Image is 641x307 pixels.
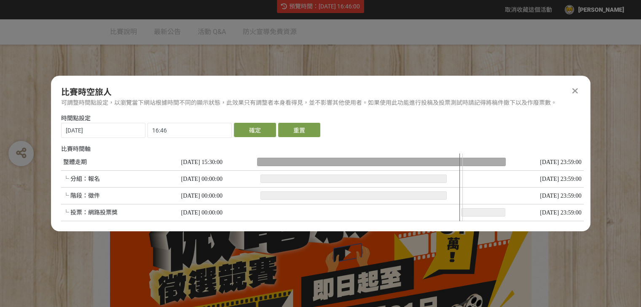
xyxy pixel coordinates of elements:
td: 整體走期 [61,153,179,170]
span: 可調整時間點設定，以瀏覽當下網站根據時間不同的顯示狀態，此效果只有調整者本身看得見，並不影響其他使用者。如果使用此功能進行投稿及投票測試時請記得將稿件撤下以及作廢票數。 [61,99,557,106]
span: 預覽時間：[DATE] 16:46:00 [289,3,360,10]
button: 重置 [278,123,320,137]
span: [DATE] 23:59:00 [540,176,581,182]
span: [DATE] 23:59:00 [540,159,581,165]
span: 比賽說明 [110,28,137,36]
span: 取消收藏這個活動 [505,6,552,13]
span: [DATE] 00:00:00 [181,176,223,182]
td: └ 分組：報名 [61,170,179,187]
span: 防火宣導免費資源 [243,28,297,36]
a: 最新公告 [154,19,181,45]
span: [DATE] 23:59:00 [540,209,581,216]
div: 比賽時間軸 [61,145,584,153]
a: 活動 Q&A [198,19,226,45]
span: [DATE] 00:00:00 [181,209,223,216]
button: 確定 [234,123,276,137]
span: [DATE] 15:30:00 [181,159,223,165]
td: └ 投票：網路投票獎 [61,204,179,221]
span: [DATE] 00:00:00 [181,193,223,199]
span: [DATE] 23:59:00 [540,193,581,199]
span: 最新公告 [154,28,181,36]
td: └ 階段：徵件 [61,187,179,204]
div: 時間點設定 [61,114,584,123]
span: 活動 Q&A [198,28,226,36]
a: 比賽說明 [110,19,137,45]
a: 防火宣導免費資源 [243,19,297,45]
div: 比賽時空旅人 [61,86,580,98]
